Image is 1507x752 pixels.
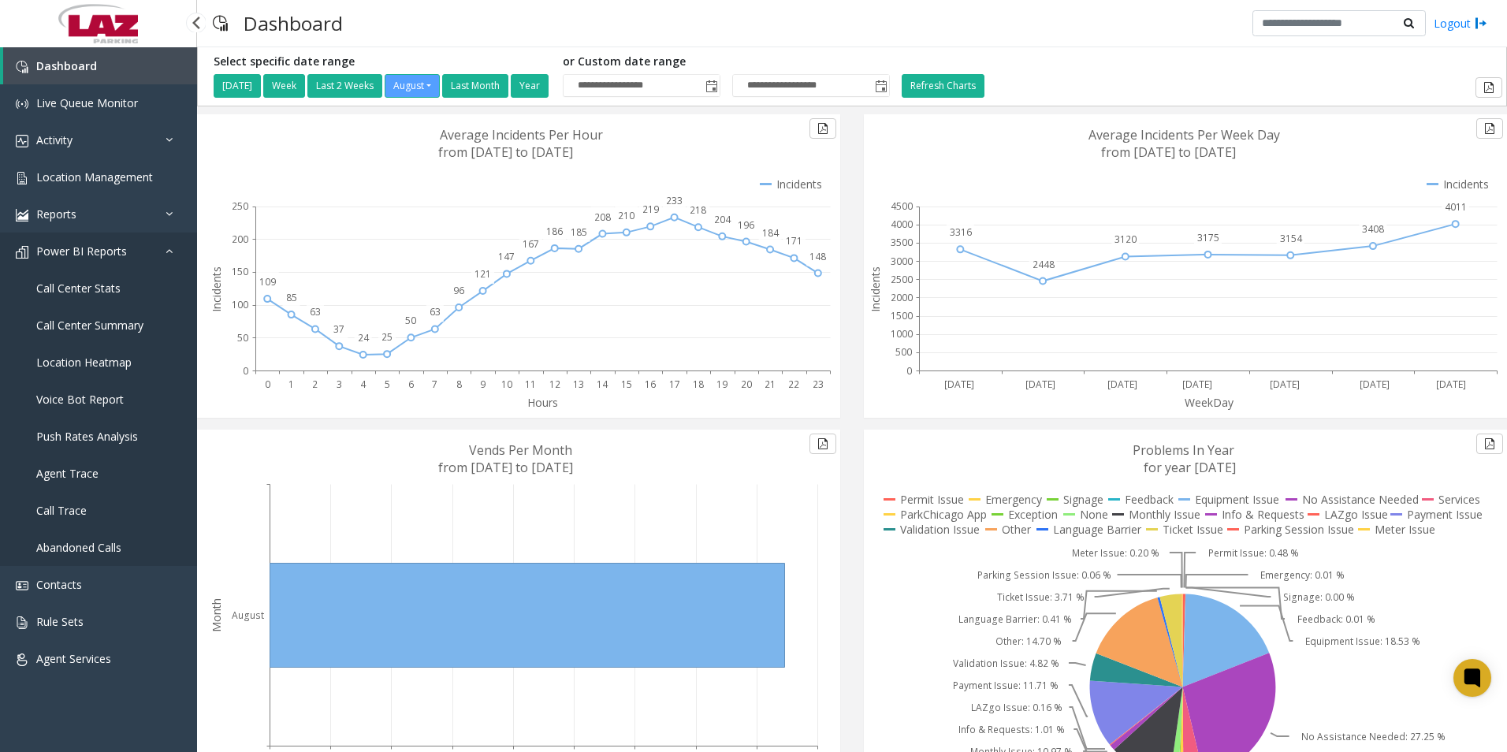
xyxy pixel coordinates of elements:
text: 196 [738,218,754,232]
text: 121 [474,267,491,281]
text: 186 [546,225,563,238]
span: Agent Services [36,651,111,666]
text: 6 [408,378,414,391]
img: 'icon' [16,61,28,73]
text: 204 [714,213,731,226]
span: Location Heatmap [36,355,132,370]
text: Ticket Issue: 3.71 % [997,590,1085,604]
text: Other: 14.70 % [995,635,1062,648]
text: 3120 [1114,233,1137,246]
span: Voice Bot Report [36,392,124,407]
text: 184 [762,226,780,240]
text: Vends Per Month [469,441,572,459]
text: WeekDay [1185,395,1234,410]
text: 85 [286,291,297,304]
button: Export to pdf [1476,434,1503,454]
text: 3175 [1197,231,1219,244]
text: Language Barrier: 0.41 % [958,612,1072,626]
img: pageIcon [213,4,228,43]
button: Export to pdf [1476,118,1503,139]
text: 219 [642,203,659,216]
span: Call Center Stats [36,281,121,296]
text: 5 [385,378,390,391]
img: 'icon' [16,616,28,629]
text: 3000 [891,255,913,268]
span: Call Trace [36,503,87,518]
button: Last Month [442,74,508,98]
h5: Select specific date range [214,55,551,69]
text: 150 [232,265,248,278]
span: Abandoned Calls [36,540,121,555]
text: 63 [430,305,441,318]
button: Year [511,74,549,98]
text: 23 [813,378,824,391]
button: Export to pdf [809,434,836,454]
text: [DATE] [1025,378,1055,391]
text: Permit Issue: 0.48 % [1208,546,1299,560]
text: Problems In Year [1133,441,1234,459]
text: 500 [895,345,912,359]
text: 2 [312,378,318,391]
text: Incidents [868,266,883,312]
a: Dashboard [3,47,197,84]
span: Push Rates Analysis [36,429,138,444]
text: Emergency: 0.01 % [1260,568,1345,582]
text: [DATE] [1270,378,1300,391]
button: Export to pdf [809,118,836,139]
text: [DATE] [944,378,974,391]
img: 'icon' [16,653,28,666]
text: August [232,609,264,622]
a: Logout [1434,15,1487,32]
text: 109 [259,275,276,289]
span: Toggle popup [702,75,720,97]
text: Validation Issue: 4.82 % [953,657,1059,670]
text: 0 [243,364,248,378]
button: Week [263,74,305,98]
text: 96 [453,284,464,297]
text: 4 [360,378,367,391]
text: 250 [232,199,248,213]
text: 14 [597,378,608,391]
text: 50 [405,314,416,327]
text: 20 [741,378,752,391]
text: 12 [549,378,560,391]
text: 3154 [1280,232,1303,245]
text: 11 [525,378,536,391]
img: 'icon' [16,209,28,222]
text: Month [209,598,224,632]
text: 19 [716,378,727,391]
text: 50 [237,331,248,344]
span: Location Management [36,169,153,184]
text: 9 [480,378,486,391]
text: 3408 [1362,222,1384,236]
span: Reports [36,207,76,222]
text: 218 [690,203,706,217]
text: 10 [501,378,512,391]
text: Hours [527,395,558,410]
button: Export to pdf [1475,77,1502,98]
text: [DATE] [1107,378,1137,391]
text: 0 [906,364,912,378]
text: [DATE] [1436,378,1466,391]
text: LAZgo Issue: 0.16 % [971,701,1062,714]
text: 2448 [1033,258,1055,271]
button: Refresh Charts [902,74,984,98]
text: 3500 [891,236,913,249]
text: 3 [337,378,342,391]
text: Meter Issue: 0.20 % [1072,546,1159,560]
text: 1500 [891,309,913,322]
img: 'icon' [16,98,28,110]
text: 233 [666,194,683,207]
text: 171 [786,234,802,248]
text: 0 [265,378,270,391]
text: Parking Session Issue: 0.06 % [977,568,1111,582]
button: [DATE] [214,74,261,98]
text: 4000 [891,218,913,231]
img: logout [1475,15,1487,32]
text: No Assistance Needed: 27.25 % [1301,730,1446,743]
text: 37 [333,322,344,336]
text: 2000 [891,291,913,304]
text: 208 [594,210,611,224]
img: 'icon' [16,135,28,147]
text: Feedback: 0.01 % [1297,612,1375,626]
